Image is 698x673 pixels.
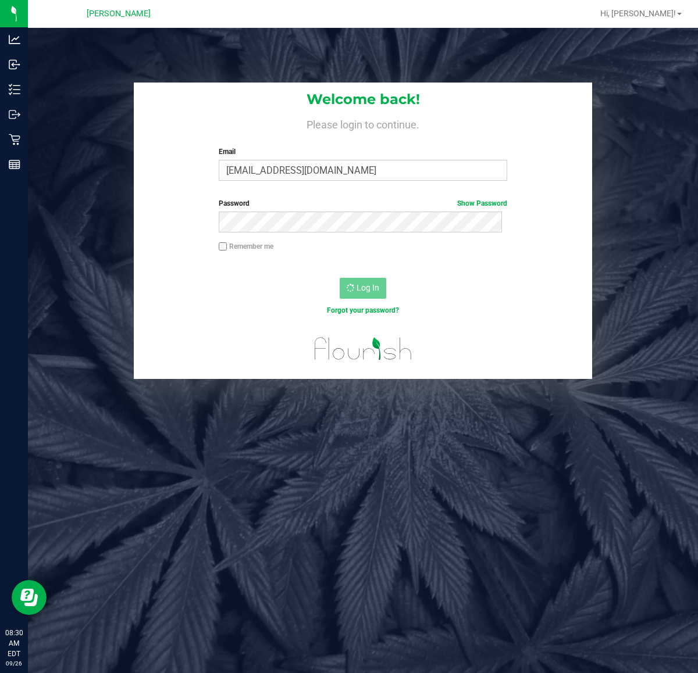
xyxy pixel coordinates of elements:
[134,116,592,130] h4: Please login to continue.
[9,34,20,45] inline-svg: Analytics
[340,278,386,299] button: Log In
[87,9,151,19] span: [PERSON_NAME]
[219,241,273,252] label: Remember me
[5,628,23,659] p: 08:30 AM EDT
[5,659,23,668] p: 09/26
[9,109,20,120] inline-svg: Outbound
[9,84,20,95] inline-svg: Inventory
[12,580,47,615] iframe: Resource center
[9,59,20,70] inline-svg: Inbound
[219,146,507,157] label: Email
[219,242,227,250] input: Remember me
[219,199,250,207] span: Password
[600,9,676,18] span: Hi, [PERSON_NAME]!
[327,306,399,314] a: Forgot your password?
[9,159,20,170] inline-svg: Reports
[134,92,592,107] h1: Welcome back!
[457,199,507,207] a: Show Password
[357,283,379,292] span: Log In
[306,328,421,370] img: flourish_logo.svg
[9,134,20,145] inline-svg: Retail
